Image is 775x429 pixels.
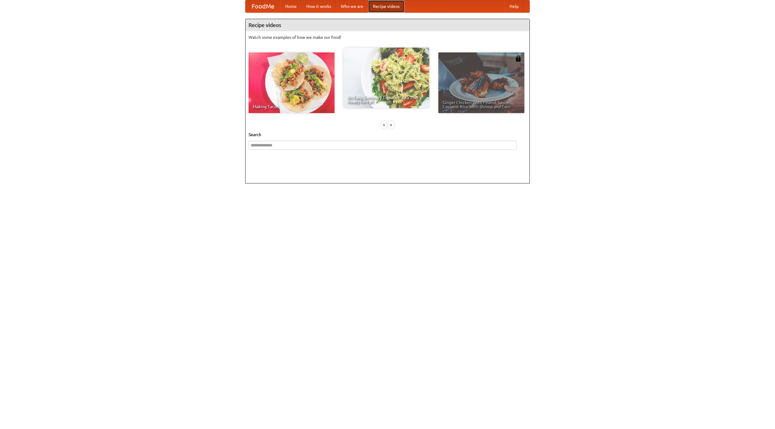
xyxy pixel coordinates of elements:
img: 483408.png [515,55,521,62]
a: Who we are [336,0,368,12]
a: Making Tacos [249,52,335,113]
a: FoodMe [246,0,280,12]
span: An Easy, Summery Tomato Pasta That's Ready for Fall [348,96,425,104]
a: Home [280,0,302,12]
span: Making Tacos [253,105,330,109]
div: » [388,121,394,129]
div: « [381,121,387,129]
a: Recipe videos [368,0,404,12]
a: An Easy, Summery Tomato Pasta That's Ready for Fall [343,48,429,108]
a: Help [505,0,523,12]
h4: Recipe videos [246,19,529,31]
h5: Search [249,132,526,138]
p: Watch some examples of how we make our food! [249,34,526,40]
a: How it works [302,0,336,12]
